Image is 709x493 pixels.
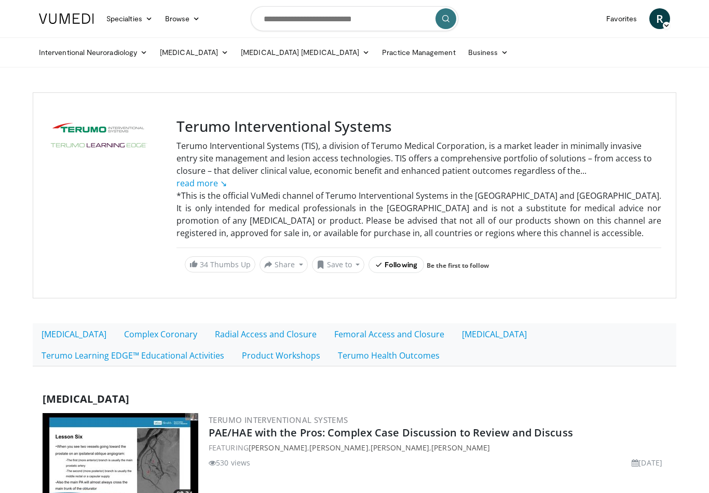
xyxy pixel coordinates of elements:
a: [MEDICAL_DATA] [154,42,235,63]
img: VuMedi Logo [39,13,94,24]
a: Specialties [100,8,159,29]
a: Terumo Learning EDGE™ Educational Activities [33,345,233,366]
a: Terumo Interventional Systems [209,415,348,425]
a: Product Workshops [233,345,329,366]
span: 34 [200,259,208,269]
a: [PERSON_NAME] [249,443,307,453]
a: Complex Coronary [115,323,206,345]
div: FEATURING , , , [209,442,666,453]
a: [MEDICAL_DATA] [MEDICAL_DATA] [235,42,376,63]
div: *This is the official VuMedi channel of Terumo Interventional Systems in the [GEOGRAPHIC_DATA] an... [176,189,661,239]
a: [PERSON_NAME] [371,443,429,453]
a: Terumo Health Outcomes [329,345,448,366]
a: Practice Management [376,42,461,63]
a: [PERSON_NAME] [309,443,368,453]
a: 34 Thumbs Up [185,256,255,272]
a: read more ↘ [176,177,227,189]
input: Search topics, interventions [251,6,458,31]
a: [MEDICAL_DATA] [453,323,536,345]
span: ... [176,165,587,189]
a: Business [462,42,515,63]
a: PAE/HAE with the Pros: Complex Case Discussion to Review and Discuss [209,426,573,440]
a: Femoral Access and Closure [325,323,453,345]
div: Terumo Interventional Systems (TIS), a division of Terumo Medical Corporation, is a market leader... [176,140,661,189]
a: Interventional Neuroradiology [33,42,154,63]
a: Be the first to follow [427,261,489,270]
h3: Terumo Interventional Systems [176,118,661,135]
button: Save to [312,256,365,273]
a: [PERSON_NAME] [431,443,490,453]
a: Radial Access and Closure [206,323,325,345]
button: Following [369,256,424,273]
li: 530 views [209,457,250,468]
span: [MEDICAL_DATA] [43,392,129,406]
a: Browse [159,8,207,29]
li: [DATE] [632,457,662,468]
a: [MEDICAL_DATA] [33,323,115,345]
button: Share [260,256,308,273]
a: R [649,8,670,29]
a: Favorites [600,8,643,29]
